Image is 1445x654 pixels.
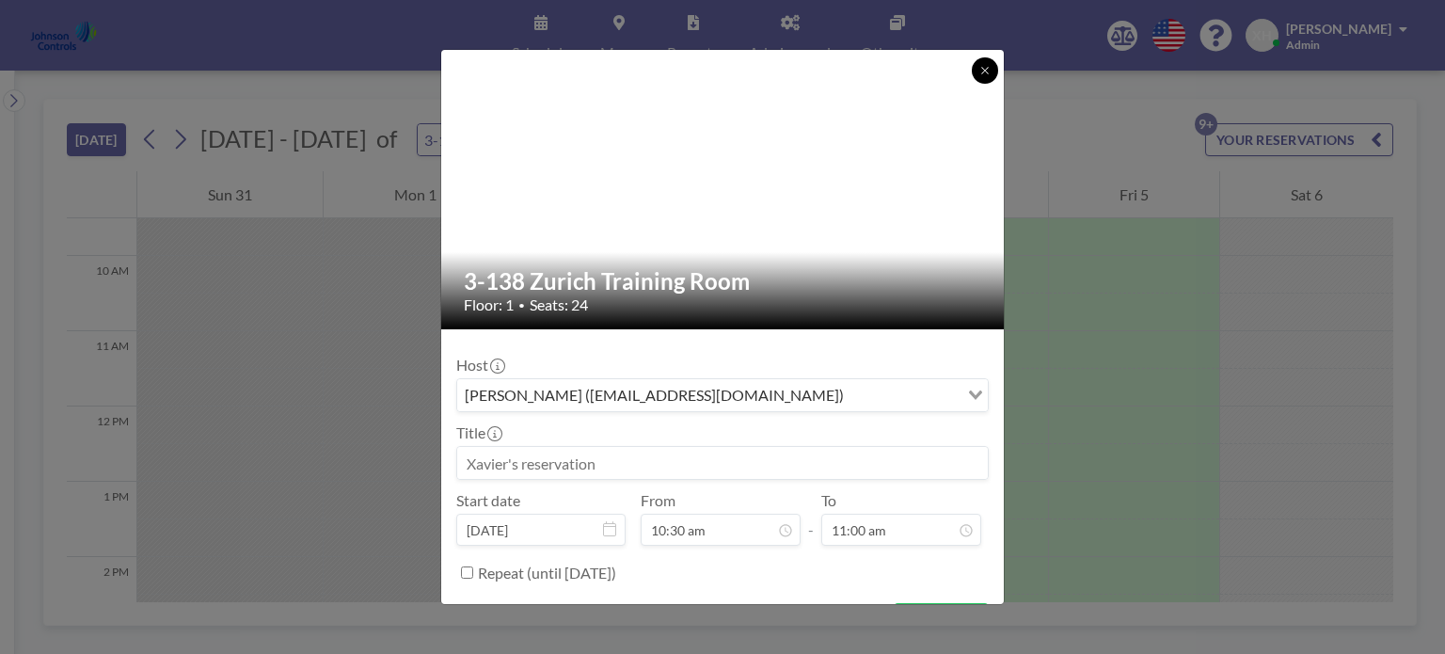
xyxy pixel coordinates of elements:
[478,564,616,582] label: Repeat (until [DATE])
[464,295,514,314] span: Floor: 1
[894,603,989,636] button: BOOK NOW
[641,491,675,510] label: From
[518,298,525,312] span: •
[461,383,848,407] span: [PERSON_NAME] ([EMAIL_ADDRESS][DOMAIN_NAME])
[808,498,814,539] span: -
[457,379,988,411] div: Search for option
[456,423,500,442] label: Title
[821,491,836,510] label: To
[530,295,588,314] span: Seats: 24
[456,491,520,510] label: Start date
[464,267,983,295] h2: 3-138 Zurich Training Room
[850,383,957,407] input: Search for option
[456,356,503,375] label: Host
[457,447,988,479] input: Xavier's reservation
